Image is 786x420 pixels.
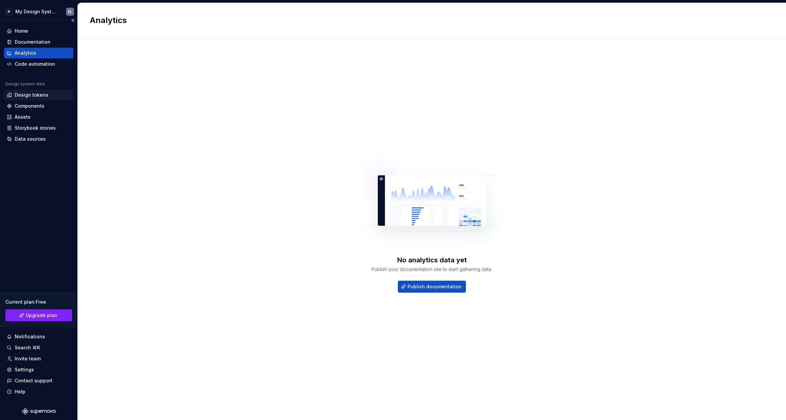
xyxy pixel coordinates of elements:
[4,112,73,122] a: Assets
[397,255,467,265] div: No analytics data yet
[90,15,766,26] h2: Analytics
[22,408,55,415] svg: Supernova Logo
[4,90,73,100] a: Design tokens
[4,353,73,364] a: Invite team
[68,9,72,14] div: EL
[5,8,13,16] div: N
[15,388,25,395] div: Help
[4,59,73,69] a: Code automation
[371,266,492,273] div: Publish your documentation site to start gathering data.
[15,355,41,362] div: Invite team
[15,136,46,142] div: Data sources
[15,28,28,34] div: Home
[5,81,45,87] div: Design system data
[15,50,36,56] div: Analytics
[4,375,73,386] button: Contact support
[15,333,45,340] div: Notifications
[15,125,56,131] div: Storybook stories
[26,312,57,319] span: Upgrade plan
[15,103,44,109] div: Components
[408,283,462,290] span: Publish documentation
[15,344,40,351] div: Search ⌘K
[4,342,73,353] button: Search ⌘K
[4,123,73,133] a: Storybook stories
[15,366,34,373] div: Settings
[15,114,30,120] div: Assets
[4,386,73,397] button: Help
[4,26,73,36] a: Home
[4,48,73,58] a: Analytics
[5,299,72,305] div: Current plan : Free
[15,377,52,384] div: Contact support
[4,134,73,144] a: Data sources
[1,4,76,19] button: NMy Design SystemEL
[15,8,58,15] div: My Design System
[15,92,48,98] div: Design tokens
[4,37,73,47] a: Documentation
[4,331,73,342] button: Notifications
[68,16,77,25] button: Collapse sidebar
[5,309,72,321] button: Upgrade plan
[4,101,73,111] a: Components
[15,39,50,45] div: Documentation
[398,281,466,293] button: Publish documentation
[15,61,55,67] div: Code automation
[4,364,73,375] a: Settings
